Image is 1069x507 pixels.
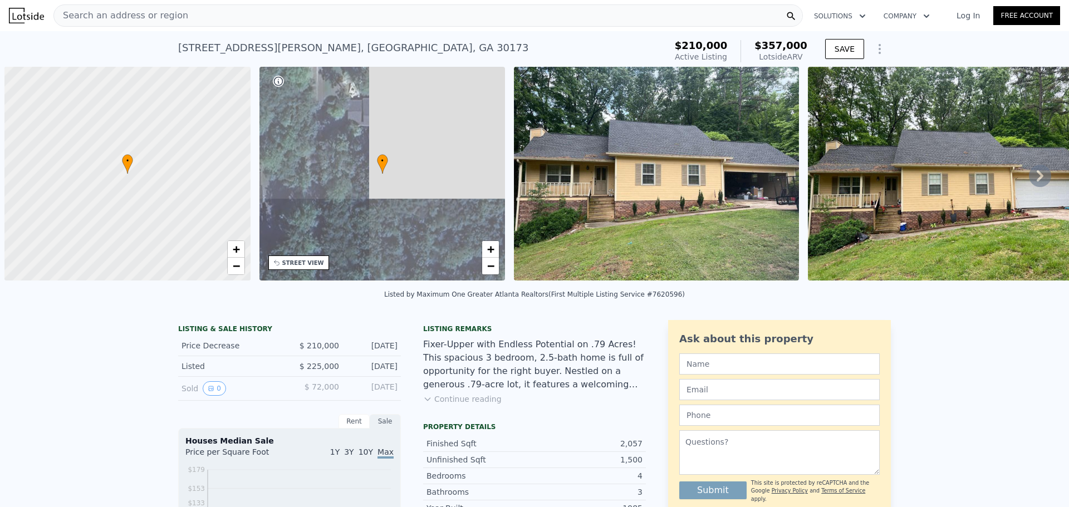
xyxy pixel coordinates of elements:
div: Bathrooms [426,486,534,498]
div: Unfinished Sqft [426,454,534,465]
div: Finished Sqft [426,438,534,449]
button: Submit [679,481,747,499]
div: • [122,154,133,174]
span: 1Y [330,447,340,456]
div: This site is protected by reCAPTCHA and the Google and apply. [751,479,880,503]
tspan: $133 [188,499,205,507]
div: [STREET_ADDRESS][PERSON_NAME] , [GEOGRAPHIC_DATA] , GA 30173 [178,40,528,56]
a: Zoom out [228,258,244,274]
input: Name [679,353,880,375]
button: Show Options [869,38,891,60]
a: Zoom in [482,241,499,258]
span: − [487,259,494,273]
span: Search an address or region [54,9,188,22]
button: SAVE [825,39,864,59]
div: Listed by Maximum One Greater Atlanta Realtors (First Multiple Listing Service #7620596) [384,291,685,298]
a: Privacy Policy [772,488,808,494]
div: LISTING & SALE HISTORY [178,324,401,336]
div: Houses Median Sale [185,435,394,446]
img: Sale: 167223490 Parcel: 12531307 [514,67,799,280]
div: Bedrooms [426,470,534,481]
a: Free Account [993,6,1060,25]
div: Lotside ARV [754,51,807,62]
div: Fixer-Upper with Endless Potential on .79 Acres! This spacious 3 bedroom, 2.5-bath home is full o... [423,338,646,391]
div: 1,500 [534,454,643,465]
div: Rent [339,414,370,429]
div: Sold [182,381,281,396]
button: Continue reading [423,393,502,405]
button: Company [875,6,939,26]
span: $210,000 [675,40,728,51]
img: Lotside [9,8,44,23]
button: Solutions [805,6,875,26]
span: $ 72,000 [305,382,339,391]
div: Listing remarks [423,324,646,333]
div: Price per Square Foot [185,446,290,464]
a: Zoom in [228,241,244,258]
div: Property details [423,422,646,431]
div: Listed [182,361,281,372]
span: 3Y [344,447,354,456]
tspan: $153 [188,485,205,493]
div: 4 [534,470,643,481]
div: Ask about this property [679,331,880,347]
span: + [232,242,239,256]
div: 3 [534,486,643,498]
div: [DATE] [348,381,398,396]
span: + [487,242,494,256]
span: 10Y [359,447,373,456]
div: STREET VIEW [282,259,324,267]
input: Email [679,379,880,400]
span: Max [377,447,394,459]
span: • [122,156,133,166]
div: Price Decrease [182,340,281,351]
div: 2,057 [534,438,643,449]
span: Active Listing [675,52,727,61]
span: • [377,156,388,166]
a: Zoom out [482,258,499,274]
input: Phone [679,405,880,426]
span: $357,000 [754,40,807,51]
tspan: $179 [188,466,205,474]
span: − [232,259,239,273]
a: Log In [943,10,993,21]
span: $ 225,000 [300,362,339,371]
div: • [377,154,388,174]
a: Terms of Service [821,488,865,494]
button: View historical data [203,381,226,396]
div: Sale [370,414,401,429]
div: [DATE] [348,361,398,372]
span: $ 210,000 [300,341,339,350]
div: [DATE] [348,340,398,351]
